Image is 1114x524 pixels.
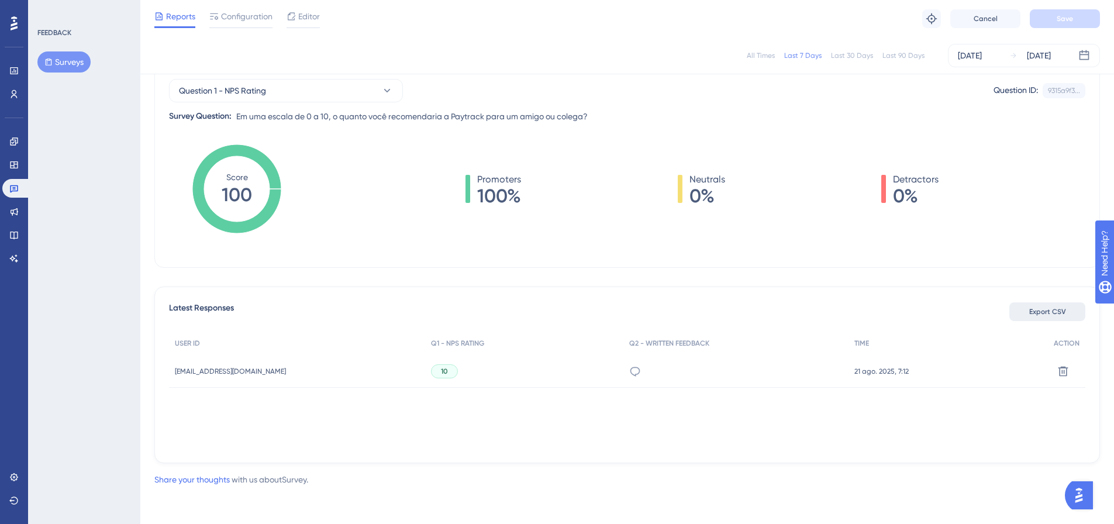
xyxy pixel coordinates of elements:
[1057,14,1073,23] span: Save
[958,49,982,63] div: [DATE]
[441,367,448,376] span: 10
[221,9,273,23] span: Configuration
[1027,49,1051,63] div: [DATE]
[994,83,1038,98] div: Question ID:
[854,367,909,376] span: 21 ago. 2025, 7:12
[1054,339,1079,348] span: ACTION
[1048,86,1080,95] div: 9315a9f3...
[893,187,939,205] span: 0%
[175,339,200,348] span: USER ID
[629,339,709,348] span: Q2 - WRITTEN FEEDBACK
[893,173,939,187] span: Detractors
[950,9,1020,28] button: Cancel
[175,367,286,376] span: [EMAIL_ADDRESS][DOMAIN_NAME]
[154,473,308,487] div: with us about Survey .
[854,339,869,348] span: TIME
[37,28,71,37] div: FEEDBACK
[1029,307,1066,316] span: Export CSV
[431,339,484,348] span: Q1 - NPS RATING
[298,9,320,23] span: Editor
[166,9,195,23] span: Reports
[882,51,925,60] div: Last 90 Days
[689,187,725,205] span: 0%
[169,301,234,322] span: Latest Responses
[222,184,252,206] tspan: 100
[236,109,588,123] span: Em uma escala de 0 a 10, o quanto você recomendaria a Paytrack para um amigo ou colega?
[689,173,725,187] span: Neutrals
[1009,302,1085,321] button: Export CSV
[154,475,230,484] a: Share your thoughts
[747,51,775,60] div: All Times
[179,84,266,98] span: Question 1 - NPS Rating
[27,3,73,17] span: Need Help?
[477,173,521,187] span: Promoters
[169,109,232,123] div: Survey Question:
[784,51,822,60] div: Last 7 Days
[831,51,873,60] div: Last 30 Days
[1065,478,1100,513] iframe: UserGuiding AI Assistant Launcher
[226,173,248,182] tspan: Score
[974,14,998,23] span: Cancel
[1030,9,1100,28] button: Save
[169,79,403,102] button: Question 1 - NPS Rating
[477,187,521,205] span: 100%
[37,51,91,73] button: Surveys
